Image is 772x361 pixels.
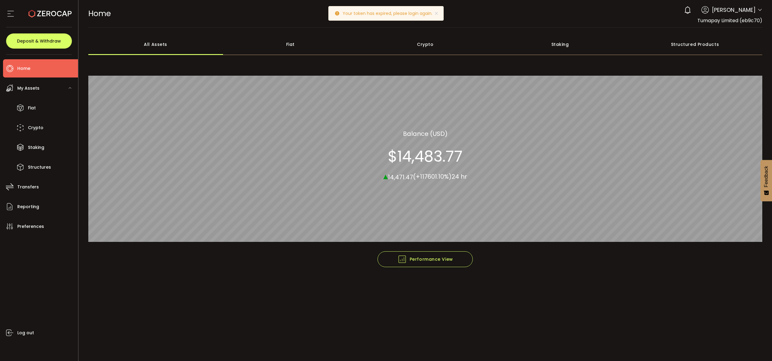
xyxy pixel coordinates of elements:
[358,34,493,55] div: Crypto
[764,166,769,187] span: Feedback
[343,11,437,15] p: Your token has expired, please login again.
[697,17,762,24] span: Tumapay Limited (eb9c70)
[378,251,473,267] button: Performance View
[403,129,448,138] section: Balance (USD)
[28,123,43,132] span: Crypto
[388,147,462,165] section: $14,483.77
[712,6,756,14] span: [PERSON_NAME]
[17,183,39,191] span: Transfers
[17,328,34,337] span: Log out
[17,202,39,211] span: Reporting
[628,34,762,55] div: Structured Products
[760,160,772,201] button: Feedback - Show survey
[388,173,413,181] span: 14,471.47
[493,34,627,55] div: Staking
[413,172,452,181] span: (+117601.10%)
[398,255,453,264] span: Performance View
[17,39,61,43] span: Deposit & Withdraw
[28,143,44,152] span: Staking
[17,222,44,231] span: Preferences
[17,64,30,73] span: Home
[28,104,36,112] span: Fiat
[223,34,358,55] div: Fiat
[6,33,72,49] button: Deposit & Withdraw
[383,169,388,182] span: ▴
[452,172,467,181] span: 24 hr
[17,84,39,93] span: My Assets
[88,34,223,55] div: All Assets
[28,163,51,172] span: Structures
[88,8,111,19] span: Home
[702,295,772,361] iframe: Chat Widget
